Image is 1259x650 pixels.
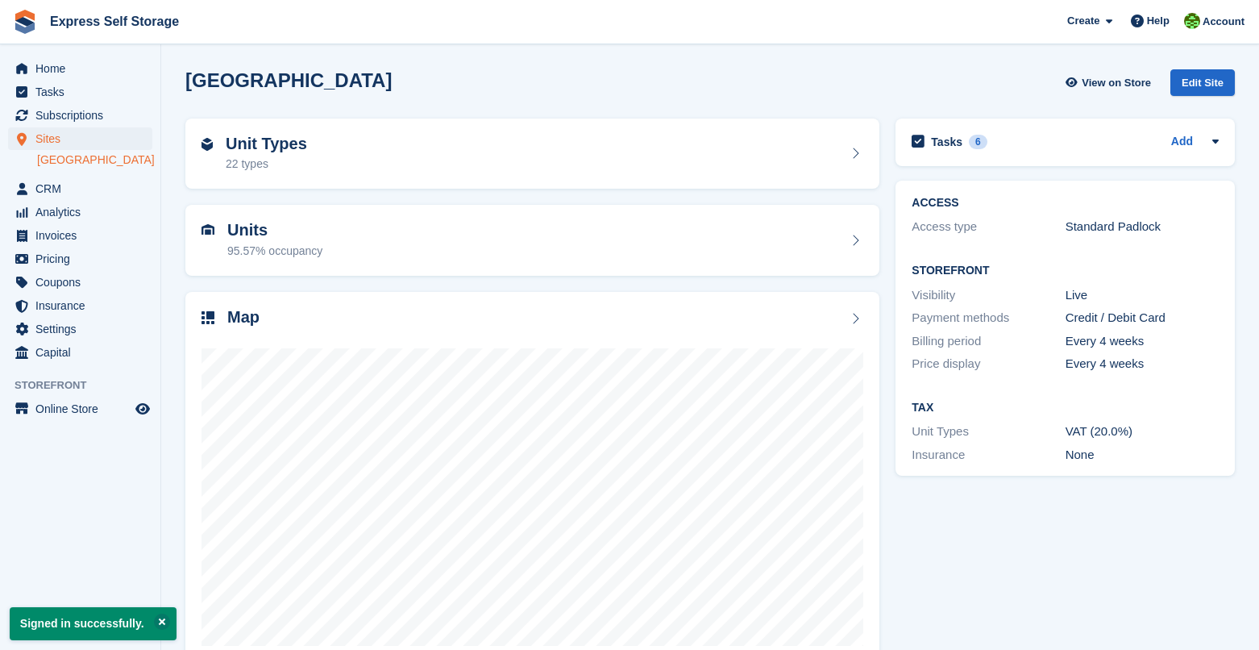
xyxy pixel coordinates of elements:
[969,135,987,149] div: 6
[1203,14,1244,30] span: Account
[133,399,152,419] a: Preview store
[912,309,1065,327] div: Payment methods
[8,318,152,340] a: menu
[8,81,152,103] a: menu
[8,398,152,420] a: menu
[35,398,132,420] span: Online Store
[37,152,152,168] a: [GEOGRAPHIC_DATA]
[1066,332,1219,351] div: Every 4 weeks
[8,341,152,364] a: menu
[185,205,879,276] a: Units 95.57% occupancy
[912,423,1065,441] div: Unit Types
[8,224,152,247] a: menu
[912,286,1065,305] div: Visibility
[8,127,152,150] a: menu
[1170,69,1235,102] a: Edit Site
[1147,13,1170,29] span: Help
[35,81,132,103] span: Tasks
[35,271,132,294] span: Coupons
[226,156,307,173] div: 22 types
[227,308,260,327] h2: Map
[8,57,152,80] a: menu
[13,10,37,34] img: stora-icon-8386f47178a22dfd0bd8f6a31ec36ba5ce8667c1dd55bd0f319d3a0aa187defe.svg
[1170,69,1235,96] div: Edit Site
[202,224,214,235] img: unit-icn-7be61d7bf1b0ce9d3e12c5938cc71ed9869f7b940bace4675aadf7bd6d80202e.svg
[44,8,185,35] a: Express Self Storage
[912,218,1065,236] div: Access type
[1066,446,1219,465] div: None
[227,243,322,260] div: 95.57% occupancy
[1171,133,1193,152] a: Add
[1066,286,1219,305] div: Live
[185,119,879,190] a: Unit Types 22 types
[35,248,132,270] span: Pricing
[1066,423,1219,441] div: VAT (20.0%)
[912,402,1219,415] h2: Tax
[10,607,177,640] p: Signed in successfully.
[35,224,132,247] span: Invoices
[1184,13,1200,29] img: Sonia Shah
[8,201,152,223] a: menu
[1067,13,1099,29] span: Create
[1082,75,1151,91] span: View on Store
[185,69,392,91] h2: [GEOGRAPHIC_DATA]
[931,135,962,149] h2: Tasks
[8,294,152,317] a: menu
[8,177,152,200] a: menu
[1066,355,1219,373] div: Every 4 weeks
[912,265,1219,277] h2: Storefront
[1063,69,1157,96] a: View on Store
[912,355,1065,373] div: Price display
[35,177,132,200] span: CRM
[35,318,132,340] span: Settings
[35,104,132,127] span: Subscriptions
[912,446,1065,465] div: Insurance
[227,221,322,240] h2: Units
[202,138,213,151] img: unit-type-icn-2b2737a686de81e16bb02015468b77c625bbabd49415b5ef34ead5e3b44a266d.svg
[8,248,152,270] a: menu
[912,197,1219,210] h2: ACCESS
[35,127,132,150] span: Sites
[35,57,132,80] span: Home
[1066,218,1219,236] div: Standard Padlock
[226,135,307,153] h2: Unit Types
[1066,309,1219,327] div: Credit / Debit Card
[8,104,152,127] a: menu
[35,294,132,317] span: Insurance
[8,271,152,294] a: menu
[202,311,214,324] img: map-icn-33ee37083ee616e46c38cad1a60f524a97daa1e2b2c8c0bc3eb3415660979fc1.svg
[35,341,132,364] span: Capital
[35,201,132,223] span: Analytics
[15,377,160,394] span: Storefront
[912,332,1065,351] div: Billing period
